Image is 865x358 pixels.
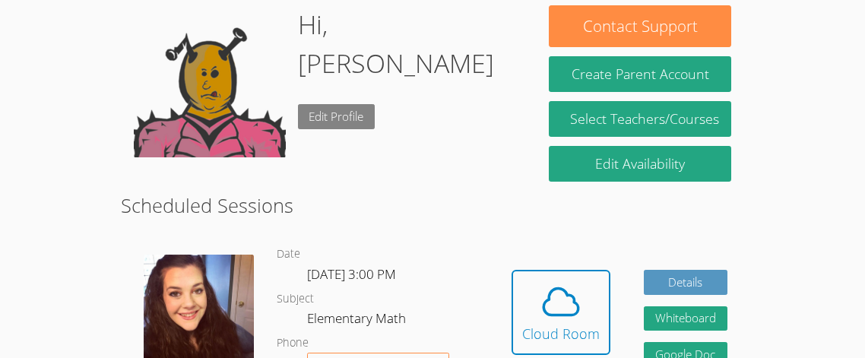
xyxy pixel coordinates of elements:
[307,265,396,283] span: [DATE] 3:00 PM
[644,270,727,295] a: Details
[298,104,375,129] a: Edit Profile
[522,323,600,344] div: Cloud Room
[549,5,731,47] button: Contact Support
[307,308,409,334] dd: Elementary Math
[549,56,731,92] button: Create Parent Account
[134,5,286,157] img: default.png
[298,5,524,83] h1: Hi, [PERSON_NAME]
[277,245,300,264] dt: Date
[549,101,731,137] a: Select Teachers/Courses
[121,191,743,220] h2: Scheduled Sessions
[549,146,731,182] a: Edit Availability
[512,270,610,355] button: Cloud Room
[277,290,314,309] dt: Subject
[277,334,309,353] dt: Phone
[644,306,727,331] button: Whiteboard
